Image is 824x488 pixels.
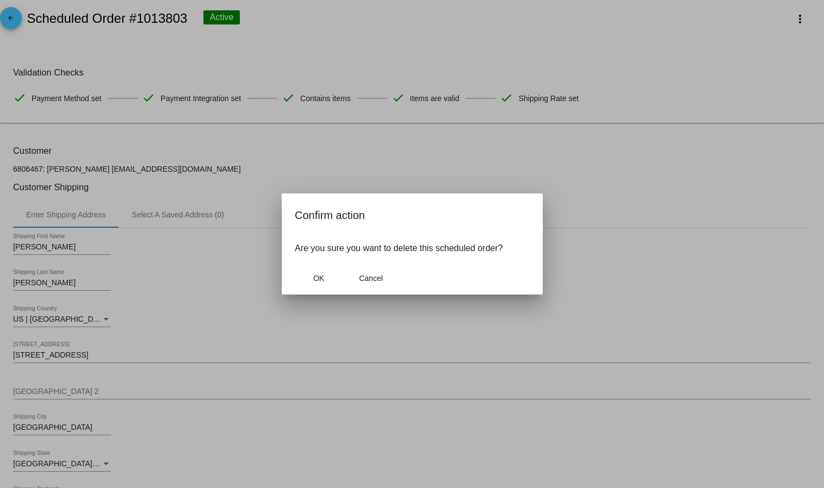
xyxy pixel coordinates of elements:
[295,207,530,224] h2: Confirm action
[359,274,383,283] span: Cancel
[347,268,395,288] button: Close dialog
[295,243,530,253] p: Are you sure you want to delete this scheduled order?
[295,268,343,288] button: Close dialog
[313,274,324,283] span: OK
